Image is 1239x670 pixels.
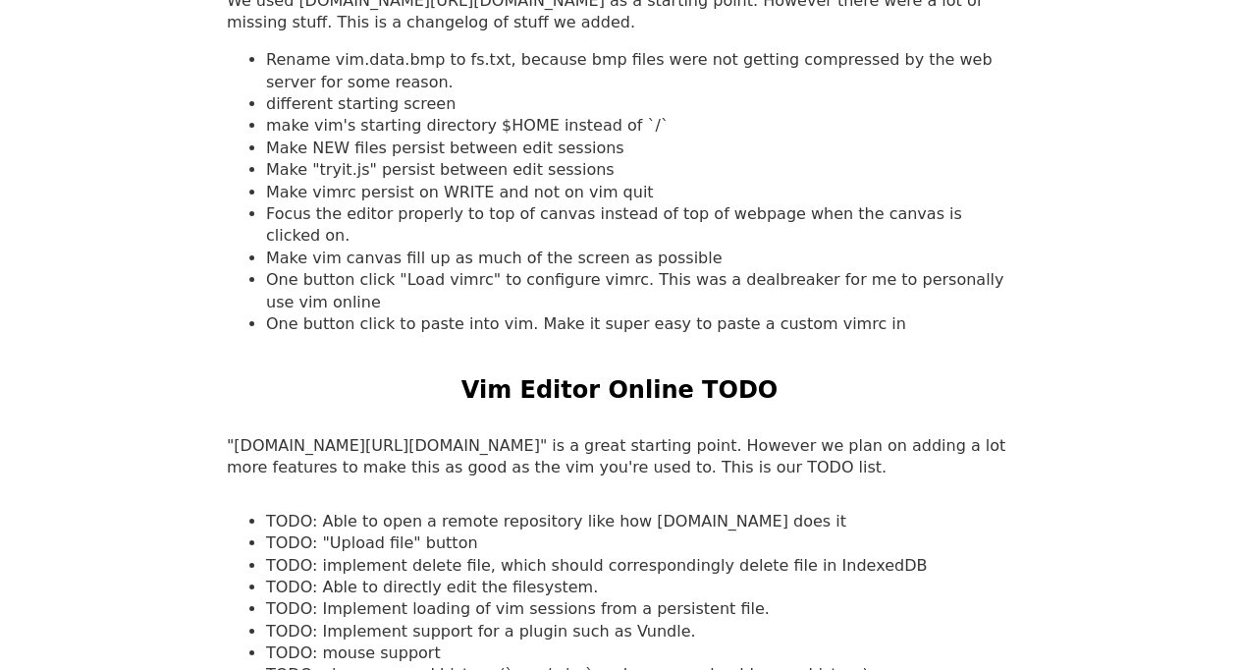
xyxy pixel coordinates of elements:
[266,248,1012,269] li: Make vim canvas fill up as much of the screen as possible
[266,159,1012,181] li: Make "tryit.js" persist between edit sessions
[227,435,1012,479] p: "[DOMAIN_NAME][URL][DOMAIN_NAME]" is a great starting point. However we plan on adding a lot more...
[266,49,1012,93] li: Rename vim.data.bmp to fs.txt, because bmp files were not getting compressed by the web server fo...
[266,115,1012,137] li: make vim's starting directory $HOME instead of `/`
[266,598,1012,620] li: TODO: Implement loading of vim sessions from a persistent file.
[266,182,1012,203] li: Make vimrc persist on WRITE and not on vim quit
[266,313,1012,335] li: One button click to paste into vim. Make it super easy to paste a custom vimrc in
[266,269,1012,313] li: One button click "Load vimrc" to configure vimrc. This was a dealbreaker for me to personally use...
[266,577,1012,598] li: TODO: Able to directly edit the filesystem.
[266,203,1012,248] li: Focus the editor properly to top of canvas instead of top of webpage when the canvas is clicked on.
[266,511,1012,532] li: TODO: Able to open a remote repository like how [DOMAIN_NAME] does it
[266,93,1012,115] li: different starting screen
[266,642,1012,664] li: TODO: mouse support
[461,374,778,408] h2: Vim Editor Online TODO
[266,532,1012,554] li: TODO: "Upload file" button
[266,621,1012,642] li: TODO: Implement support for a plugin such as Vundle.
[266,138,1012,159] li: Make NEW files persist between edit sessions
[266,555,1012,577] li: TODO: implement delete file, which should correspondingly delete file in IndexedDB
